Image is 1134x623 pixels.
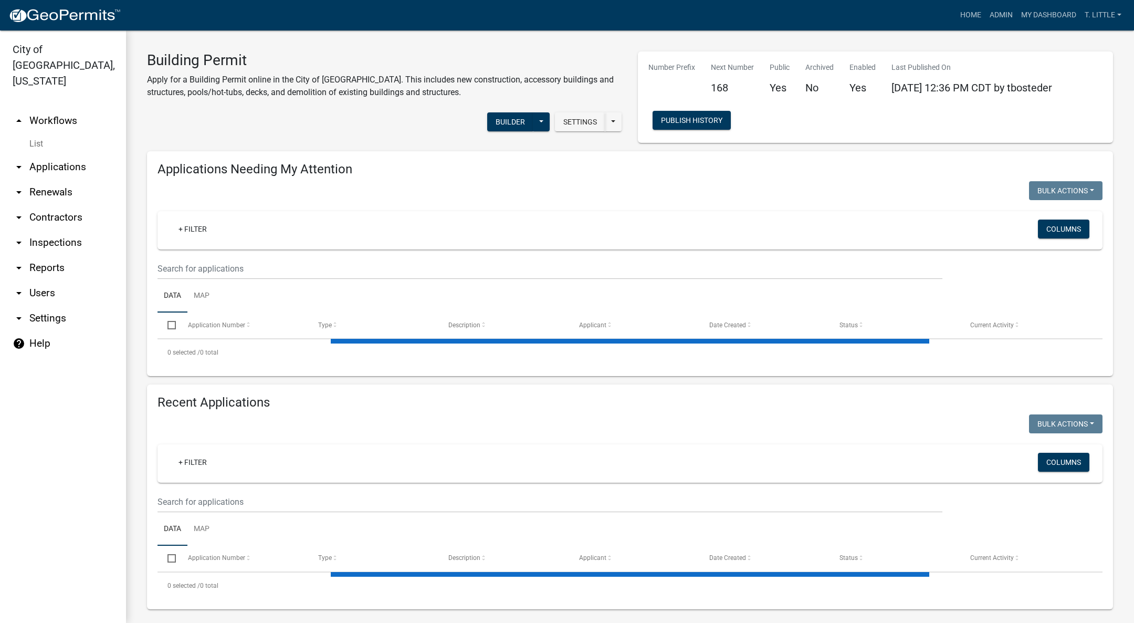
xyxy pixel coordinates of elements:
[157,573,1102,599] div: 0 total
[699,546,829,571] datatable-header-cell: Date Created
[157,395,1102,410] h4: Recent Applications
[13,161,25,173] i: arrow_drop_down
[157,258,942,279] input: Search for applications
[805,62,834,73] p: Archived
[13,236,25,249] i: arrow_drop_down
[1029,181,1102,200] button: Bulk Actions
[653,117,731,126] wm-modal-confirm: Workflow Publish History
[13,115,25,127] i: arrow_drop_up
[839,321,858,329] span: Status
[569,546,699,571] datatable-header-cell: Applicant
[770,81,790,94] h5: Yes
[956,5,985,25] a: Home
[653,111,731,130] button: Publish History
[188,321,245,329] span: Application Number
[167,349,200,356] span: 0 selected /
[13,211,25,224] i: arrow_drop_down
[579,554,606,562] span: Applicant
[829,313,960,338] datatable-header-cell: Status
[448,554,480,562] span: Description
[157,162,1102,177] h4: Applications Needing My Attention
[157,546,177,571] datatable-header-cell: Select
[805,81,834,94] h5: No
[1029,414,1102,433] button: Bulk Actions
[1080,5,1126,25] a: T. Little
[891,62,1052,73] p: Last Published On
[147,51,622,69] h3: Building Permit
[849,81,876,94] h5: Yes
[960,546,1090,571] datatable-header-cell: Current Activity
[188,554,245,562] span: Application Number
[970,321,1014,329] span: Current Activity
[960,313,1090,338] datatable-header-cell: Current Activity
[318,321,332,329] span: Type
[985,5,1017,25] a: Admin
[891,81,1052,94] span: [DATE] 12:36 PM CDT by tbosteder
[448,321,480,329] span: Description
[13,312,25,325] i: arrow_drop_down
[711,62,754,73] p: Next Number
[147,74,622,99] p: Apply for a Building Permit online in the City of [GEOGRAPHIC_DATA]. This includes new constructi...
[438,546,569,571] datatable-header-cell: Description
[1038,220,1089,238] button: Columns
[177,546,308,571] datatable-header-cell: Application Number
[177,313,308,338] datatable-header-cell: Application Number
[13,186,25,199] i: arrow_drop_down
[970,554,1014,562] span: Current Activity
[13,287,25,299] i: arrow_drop_down
[711,81,754,94] h5: 168
[187,279,216,313] a: Map
[579,321,606,329] span: Applicant
[157,339,1102,366] div: 0 total
[1038,453,1089,472] button: Columns
[438,313,569,338] datatable-header-cell: Description
[13,262,25,274] i: arrow_drop_down
[839,554,858,562] span: Status
[709,321,746,329] span: Date Created
[770,62,790,73] p: Public
[709,554,746,562] span: Date Created
[699,313,829,338] datatable-header-cell: Date Created
[308,546,438,571] datatable-header-cell: Type
[13,337,25,350] i: help
[170,220,215,238] a: + Filter
[487,112,533,131] button: Builder
[157,279,187,313] a: Data
[648,62,695,73] p: Number Prefix
[187,513,216,546] a: Map
[167,582,200,589] span: 0 selected /
[849,62,876,73] p: Enabled
[157,313,177,338] datatable-header-cell: Select
[555,112,605,131] button: Settings
[569,313,699,338] datatable-header-cell: Applicant
[829,546,960,571] datatable-header-cell: Status
[1017,5,1080,25] a: My Dashboard
[157,491,942,513] input: Search for applications
[308,313,438,338] datatable-header-cell: Type
[170,453,215,472] a: + Filter
[318,554,332,562] span: Type
[157,513,187,546] a: Data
